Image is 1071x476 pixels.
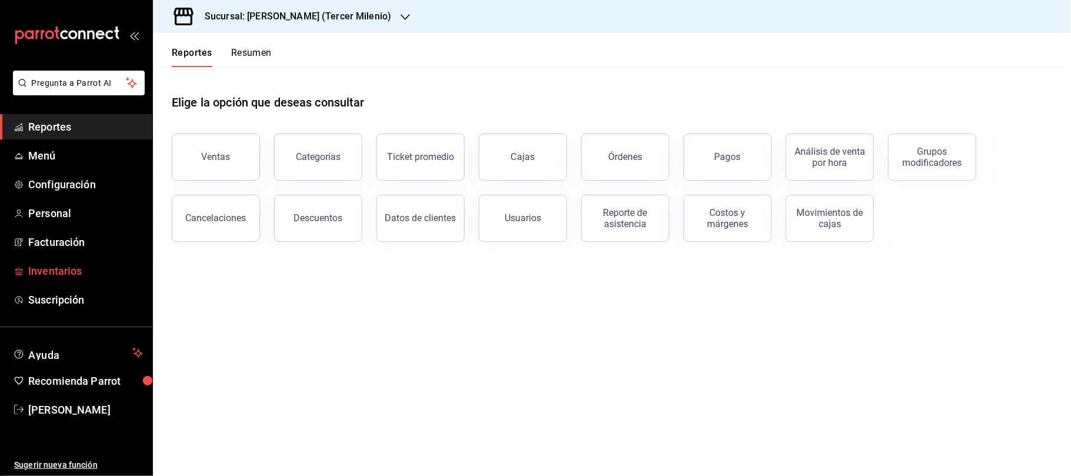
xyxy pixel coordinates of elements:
div: Reporte de asistencia [589,207,662,229]
div: Movimientos de cajas [793,207,866,229]
div: Descuentos [294,212,343,224]
div: Ticket promedio [387,151,454,162]
div: Órdenes [608,151,642,162]
a: Cajas [479,134,567,181]
div: Ventas [202,151,231,162]
button: Categorías [274,134,362,181]
a: Pregunta a Parrot AI [8,85,145,98]
span: [PERSON_NAME] [28,402,143,418]
button: Órdenes [581,134,669,181]
button: Reportes [172,47,212,67]
span: Menú [28,148,143,164]
button: Ticket promedio [376,134,465,181]
button: Descuentos [274,195,362,242]
div: Análisis de venta por hora [793,146,866,168]
div: Cajas [511,150,535,164]
span: Inventarios [28,263,143,279]
div: Costos y márgenes [691,207,764,229]
button: Pregunta a Parrot AI [13,71,145,95]
button: Costos y márgenes [683,195,772,242]
button: Análisis de venta por hora [786,134,874,181]
div: Datos de clientes [385,212,456,224]
span: Personal [28,205,143,221]
button: Grupos modificadores [888,134,976,181]
span: Facturación [28,234,143,250]
button: Pagos [683,134,772,181]
span: Sugerir nueva función [14,459,143,471]
button: Datos de clientes [376,195,465,242]
div: Cancelaciones [186,212,246,224]
span: Suscripción [28,292,143,308]
button: Cancelaciones [172,195,260,242]
button: Reporte de asistencia [581,195,669,242]
span: Reportes [28,119,143,135]
span: Configuración [28,177,143,192]
button: Ventas [172,134,260,181]
button: Usuarios [479,195,567,242]
h1: Elige la opción que deseas consultar [172,94,365,111]
div: Grupos modificadores [896,146,969,168]
div: navigation tabs [172,47,272,67]
span: Pregunta a Parrot AI [32,77,126,89]
button: Resumen [231,47,272,67]
span: Recomienda Parrot [28,373,143,389]
span: Ayuda [28,346,128,360]
div: Categorías [296,151,341,162]
h3: Sucursal: [PERSON_NAME] (Tercer Milenio) [195,9,391,24]
div: Pagos [715,151,741,162]
button: open_drawer_menu [129,31,139,40]
button: Movimientos de cajas [786,195,874,242]
div: Usuarios [505,212,541,224]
